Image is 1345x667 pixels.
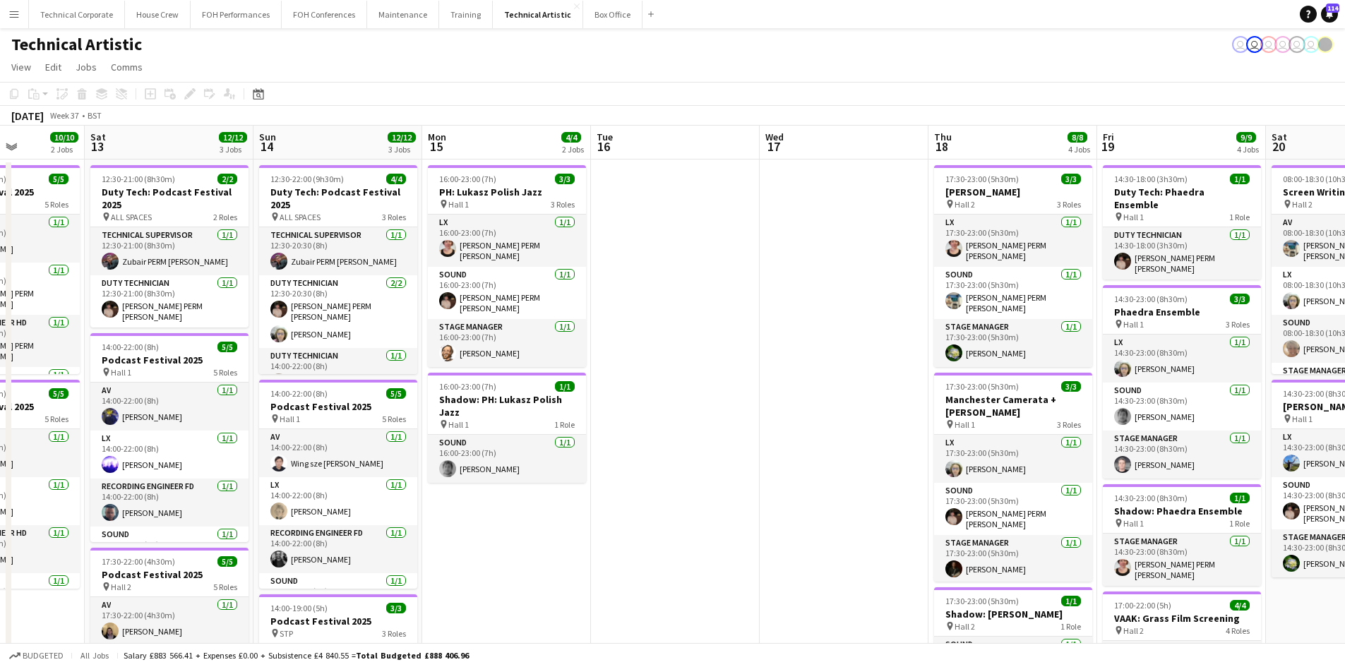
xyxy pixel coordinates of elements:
button: House Crew [125,1,191,28]
button: Budgeted [7,648,66,663]
span: Week 37 [47,110,82,121]
app-user-avatar: Liveforce Admin [1274,36,1291,53]
span: View [11,61,31,73]
app-user-avatar: Nathan PERM Birdsall [1303,36,1320,53]
button: Box Office [583,1,642,28]
app-user-avatar: Liveforce Admin [1260,36,1277,53]
div: BST [88,110,102,121]
span: Edit [45,61,61,73]
a: View [6,58,37,76]
button: Technical Corporate [29,1,125,28]
app-user-avatar: Gabrielle Barr [1317,36,1334,53]
span: 114 [1326,4,1339,13]
div: Salary £883 566.41 + Expenses £0.00 + Subsistence £4 840.55 = [124,650,469,661]
a: 114 [1321,6,1338,23]
a: Comms [105,58,148,76]
span: Jobs [76,61,97,73]
h1: Technical Artistic [11,34,142,55]
a: Edit [40,58,67,76]
span: Total Budgeted £888 406.96 [356,650,469,661]
button: FOH Conferences [282,1,367,28]
span: Budgeted [23,651,64,661]
button: Maintenance [367,1,439,28]
button: Technical Artistic [493,1,583,28]
span: All jobs [78,650,112,661]
app-user-avatar: Sally PERM Pochciol [1232,36,1249,53]
span: Comms [111,61,143,73]
a: Jobs [70,58,102,76]
div: [DATE] [11,109,44,123]
button: Training [439,1,493,28]
app-user-avatar: Liveforce Admin [1289,36,1305,53]
button: FOH Performances [191,1,282,28]
app-user-avatar: Abby Hubbard [1246,36,1263,53]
